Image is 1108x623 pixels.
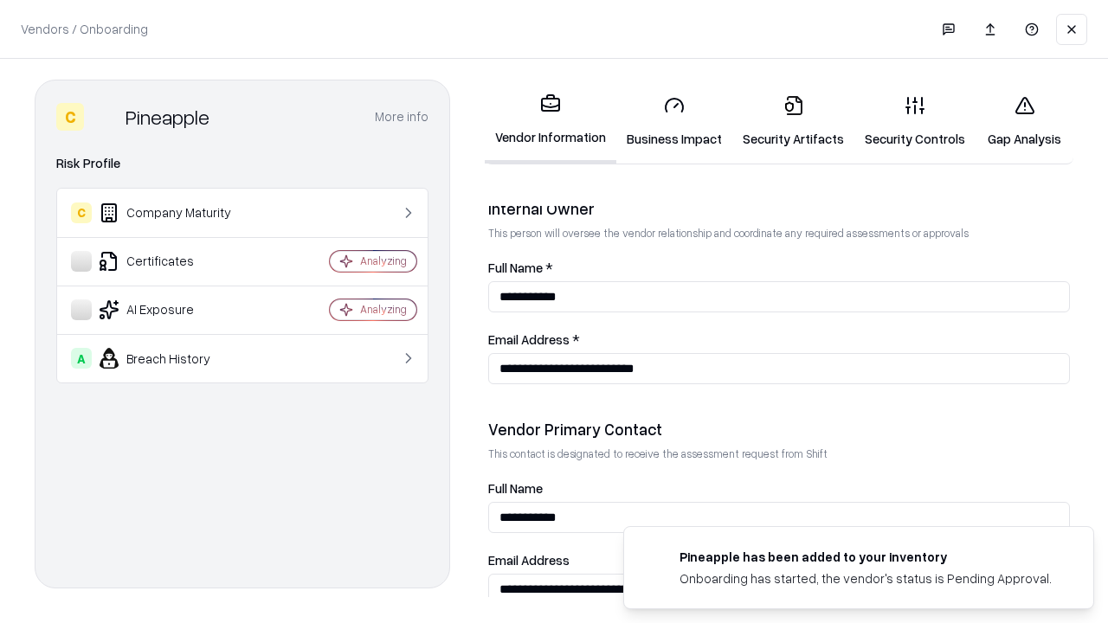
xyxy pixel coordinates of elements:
label: Email Address * [488,333,1070,346]
div: Company Maturity [71,202,278,223]
div: C [71,202,92,223]
a: Security Controls [854,81,976,162]
label: Email Address [488,554,1070,567]
div: A [71,348,92,369]
a: Vendor Information [485,80,616,164]
div: Pineapple has been added to your inventory [680,548,1052,566]
div: Analyzing [360,302,407,317]
div: AI Exposure [71,299,278,320]
div: Risk Profile [56,153,428,174]
div: Pineapple [126,103,209,131]
img: Pineapple [91,103,119,131]
button: More info [375,101,428,132]
div: Onboarding has started, the vendor's status is Pending Approval. [680,569,1052,588]
p: Vendors / Onboarding [21,20,148,38]
label: Full Name [488,482,1070,495]
p: This contact is designated to receive the assessment request from Shift [488,446,1070,461]
img: pineappleenergy.com [645,548,666,568]
div: Internal Owner [488,198,1070,219]
div: Analyzing [360,254,407,268]
p: This person will oversee the vendor relationship and coordinate any required assessments or appro... [488,226,1070,241]
div: Breach History [71,348,278,369]
div: C [56,103,84,131]
div: Certificates [71,251,278,272]
div: Vendor Primary Contact [488,419,1070,440]
label: Full Name * [488,261,1070,274]
a: Security Artifacts [732,81,854,162]
a: Gap Analysis [976,81,1073,162]
a: Business Impact [616,81,732,162]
